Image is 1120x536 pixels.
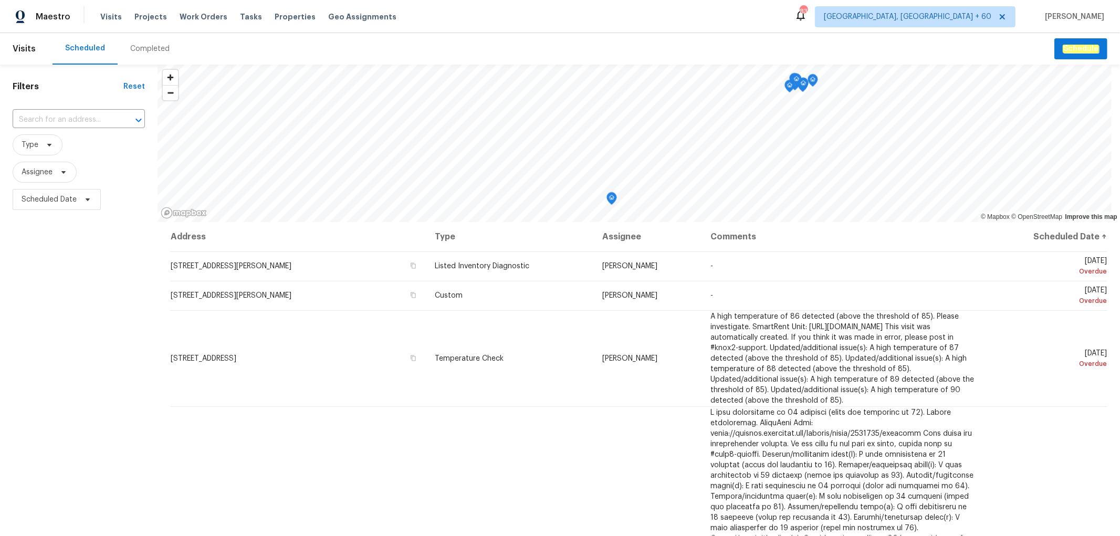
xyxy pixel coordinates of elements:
span: [DATE] [992,350,1107,369]
button: Schedule [1054,38,1107,60]
span: Scheduled Date [22,194,77,205]
button: Copy Address [409,261,418,270]
th: Address [170,222,426,251]
span: Temperature Check [435,355,504,362]
button: Open [131,113,146,128]
span: Assignee [22,167,53,177]
div: Overdue [992,296,1107,306]
th: Scheduled Date ↑ [983,222,1107,251]
div: Map marker [789,73,800,89]
span: Visits [100,12,122,22]
div: Map marker [784,80,795,96]
span: Work Orders [180,12,227,22]
div: Map marker [798,78,809,94]
div: Map marker [606,192,617,208]
span: [DATE] [992,257,1107,277]
th: Comments [702,222,983,251]
span: [STREET_ADDRESS][PERSON_NAME] [171,292,291,299]
span: Visits [13,37,36,60]
span: [PERSON_NAME] [1041,12,1104,22]
div: Scheduled [65,43,105,54]
span: Projects [134,12,167,22]
span: - [710,262,713,270]
em: Schedule [1063,45,1099,53]
button: Zoom in [163,70,178,85]
span: Custom [435,292,463,299]
button: Zoom out [163,85,178,100]
input: Search for an address... [13,112,116,128]
span: [PERSON_NAME] [602,355,657,362]
canvas: Map [158,65,1112,222]
a: Mapbox homepage [161,207,207,219]
span: [DATE] [992,287,1107,306]
span: Properties [275,12,316,22]
span: Tasks [240,13,262,20]
span: Type [22,140,38,150]
a: Mapbox [981,213,1010,220]
h1: Filters [13,81,123,92]
span: Geo Assignments [328,12,396,22]
div: Reset [123,81,145,92]
span: [GEOGRAPHIC_DATA], [GEOGRAPHIC_DATA] + 60 [824,12,991,22]
span: Listed Inventory Diagnostic [435,262,529,270]
div: Map marker [808,74,818,90]
button: Copy Address [409,290,418,300]
div: 830 [800,6,807,17]
th: Assignee [594,222,702,251]
a: Improve this map [1065,213,1117,220]
span: [STREET_ADDRESS] [171,355,236,362]
span: - [710,292,713,299]
span: [PERSON_NAME] [602,262,657,270]
span: Zoom out [163,86,178,100]
div: Map marker [791,73,802,90]
span: Maestro [36,12,70,22]
span: [STREET_ADDRESS][PERSON_NAME] [171,262,291,270]
div: Completed [130,44,170,54]
button: Copy Address [409,353,418,363]
span: A high temperature of 86 detected (above the threshold of 85). Please investigate. SmartRent Unit... [710,313,974,404]
div: Overdue [992,359,1107,369]
span: [PERSON_NAME] [602,292,657,299]
div: Overdue [992,266,1107,277]
a: OpenStreetMap [1011,213,1062,220]
th: Type [426,222,594,251]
